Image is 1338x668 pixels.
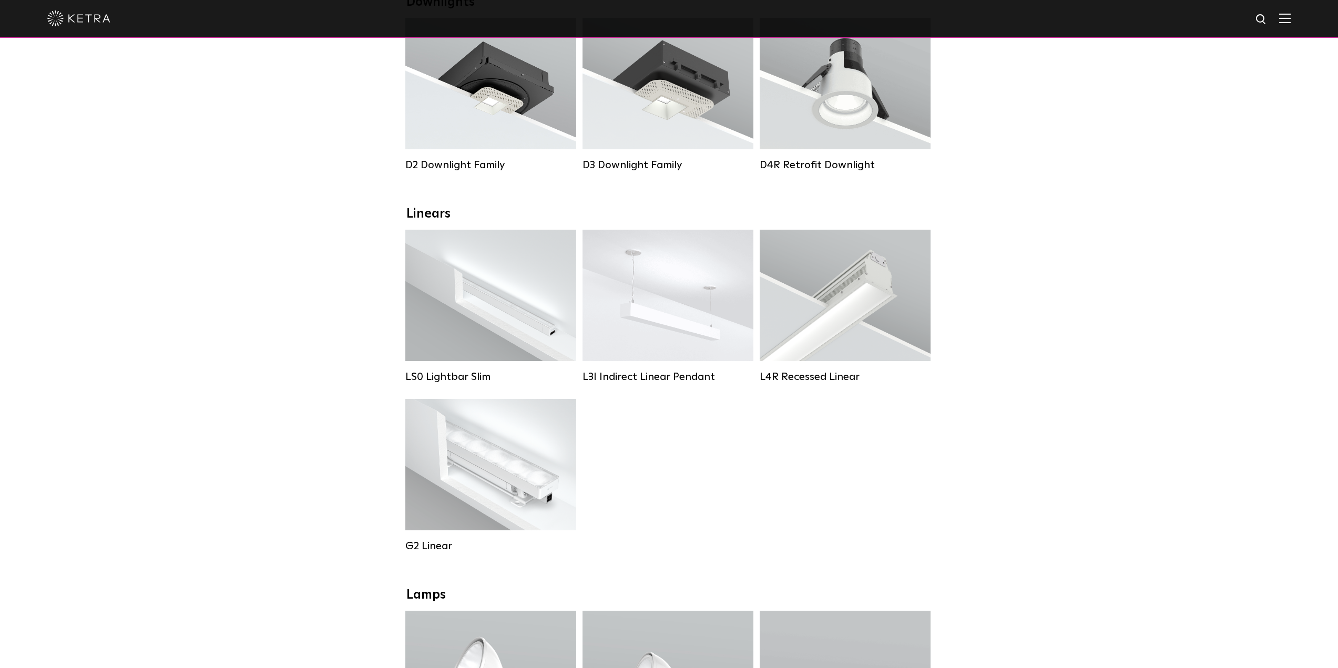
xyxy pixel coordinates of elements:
[405,159,576,171] div: D2 Downlight Family
[1255,13,1268,26] img: search icon
[406,207,932,222] div: Linears
[760,159,931,171] div: D4R Retrofit Downlight
[406,588,932,603] div: Lamps
[583,18,753,171] a: D3 Downlight Family Lumen Output:700 / 900 / 1100Colors:White / Black / Silver / Bronze / Paintab...
[405,399,576,552] a: G2 Linear Lumen Output:400 / 700 / 1000Colors:WhiteBeam Angles:Flood / [GEOGRAPHIC_DATA] / Narrow...
[405,18,576,171] a: D2 Downlight Family Lumen Output:1200Colors:White / Black / Gloss Black / Silver / Bronze / Silve...
[583,230,753,383] a: L3I Indirect Linear Pendant Lumen Output:400 / 600 / 800 / 1000Housing Colors:White / BlackContro...
[583,371,753,383] div: L3I Indirect Linear Pendant
[405,371,576,383] div: LS0 Lightbar Slim
[405,540,576,552] div: G2 Linear
[760,18,931,171] a: D4R Retrofit Downlight Lumen Output:800Colors:White / BlackBeam Angles:15° / 25° / 40° / 60°Watta...
[47,11,110,26] img: ketra-logo-2019-white
[760,230,931,383] a: L4R Recessed Linear Lumen Output:400 / 600 / 800 / 1000Colors:White / BlackControl:Lutron Clear C...
[760,371,931,383] div: L4R Recessed Linear
[583,159,753,171] div: D3 Downlight Family
[405,230,576,383] a: LS0 Lightbar Slim Lumen Output:200 / 350Colors:White / BlackControl:X96 Controller
[1279,13,1291,23] img: Hamburger%20Nav.svg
